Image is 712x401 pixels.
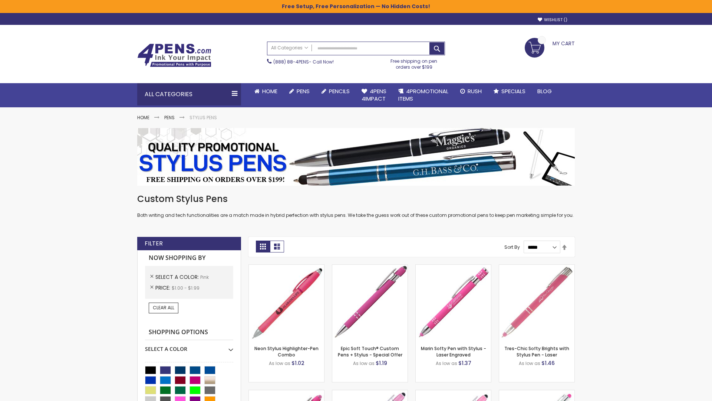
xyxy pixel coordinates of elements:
[332,265,408,340] img: 4P-MS8B-Pink
[332,264,408,271] a: 4P-MS8B-Pink
[519,360,540,366] span: As low as
[353,360,375,366] span: As low as
[249,390,324,396] a: Ellipse Softy Brights with Stylus Pen - Laser-Pink
[145,250,233,266] strong: Now Shopping by
[155,284,172,291] span: Price
[488,83,531,100] a: Specials
[256,241,270,252] strong: Grid
[249,264,324,271] a: Neon Stylus Highlighter-Pen Combo-Pink
[200,274,209,280] span: Pink
[254,345,319,358] a: Neon Stylus Highlighter-Pen Combo
[149,303,178,313] a: Clear All
[137,193,575,219] div: Both writing and tech functionalities are a match made in hybrid perfection with stylus pens. We ...
[273,59,334,65] span: - Call Now!
[421,345,486,358] a: Marin Softy Pen with Stylus - Laser Engraved
[329,87,350,95] span: Pencils
[249,265,324,340] img: Neon Stylus Highlighter-Pen Combo-Pink
[137,114,149,121] a: Home
[137,83,241,105] div: All Categories
[416,390,491,396] a: Ellipse Stylus Pen - ColorJet-Pink
[501,87,525,95] span: Specials
[504,345,569,358] a: Tres-Chic Softy Brights with Stylus Pen - Laser
[269,360,290,366] span: As low as
[316,83,356,100] a: Pencils
[262,87,277,95] span: Home
[153,304,174,311] span: Clear All
[267,42,312,54] a: All Categories
[145,340,233,353] div: Select A Color
[291,359,304,367] span: $1.02
[137,193,575,205] h1: Custom Stylus Pens
[499,264,574,271] a: Tres-Chic Softy Brights with Stylus Pen - Laser-Pink
[155,273,200,281] span: Select A Color
[392,83,454,107] a: 4PROMOTIONALITEMS
[398,87,448,102] span: 4PROMOTIONAL ITEMS
[283,83,316,100] a: Pens
[145,239,163,248] strong: Filter
[383,55,445,70] div: Free shipping on pen orders over $199
[537,87,552,95] span: Blog
[541,359,555,367] span: $1.46
[499,390,574,396] a: Tres-Chic Softy with Stylus Top Pen - ColorJet-Pink
[273,59,309,65] a: (888) 88-4PENS
[137,43,211,67] img: 4Pens Custom Pens and Promotional Products
[356,83,392,107] a: 4Pens4impact
[362,87,386,102] span: 4Pens 4impact
[137,128,575,186] img: Stylus Pens
[416,265,491,340] img: Marin Softy Pen with Stylus - Laser Engraved-Pink
[531,83,558,100] a: Blog
[538,17,567,23] a: Wishlist
[332,390,408,396] a: Ellipse Stylus Pen - LaserMax-Pink
[164,114,175,121] a: Pens
[338,345,402,358] a: Epic Soft Touch® Custom Pens + Stylus - Special Offer
[504,244,520,250] label: Sort By
[458,359,471,367] span: $1.37
[172,285,200,291] span: $1.00 - $1.99
[468,87,482,95] span: Rush
[376,359,387,367] span: $1.19
[189,114,217,121] strong: Stylus Pens
[271,45,308,51] span: All Categories
[297,87,310,95] span: Pens
[454,83,488,100] a: Rush
[145,325,233,340] strong: Shopping Options
[499,265,574,340] img: Tres-Chic Softy Brights with Stylus Pen - Laser-Pink
[248,83,283,100] a: Home
[416,264,491,271] a: Marin Softy Pen with Stylus - Laser Engraved-Pink
[436,360,457,366] span: As low as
